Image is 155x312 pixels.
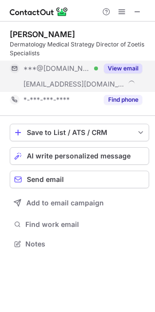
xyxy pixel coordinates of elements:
[104,95,142,105] button: Reveal Button
[10,29,75,39] div: [PERSON_NAME]
[10,147,149,165] button: AI write personalized message
[25,220,145,229] span: Find work email
[10,237,149,251] button: Notes
[27,176,64,183] span: Send email
[23,64,91,73] span: ***@[DOMAIN_NAME]
[104,64,142,73] button: Reveal Button
[27,129,132,136] div: Save to List / ATS / CRM
[10,124,149,141] button: save-profile-one-click
[10,40,149,58] div: Dermatology Medical Strategy Director of Zoetis Specialists
[26,199,104,207] span: Add to email campaign
[10,171,149,188] button: Send email
[10,194,149,212] button: Add to email campaign
[25,240,145,248] span: Notes
[23,80,125,89] span: [EMAIL_ADDRESS][DOMAIN_NAME]
[10,218,149,231] button: Find work email
[27,152,131,160] span: AI write personalized message
[10,6,68,18] img: ContactOut v5.3.10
